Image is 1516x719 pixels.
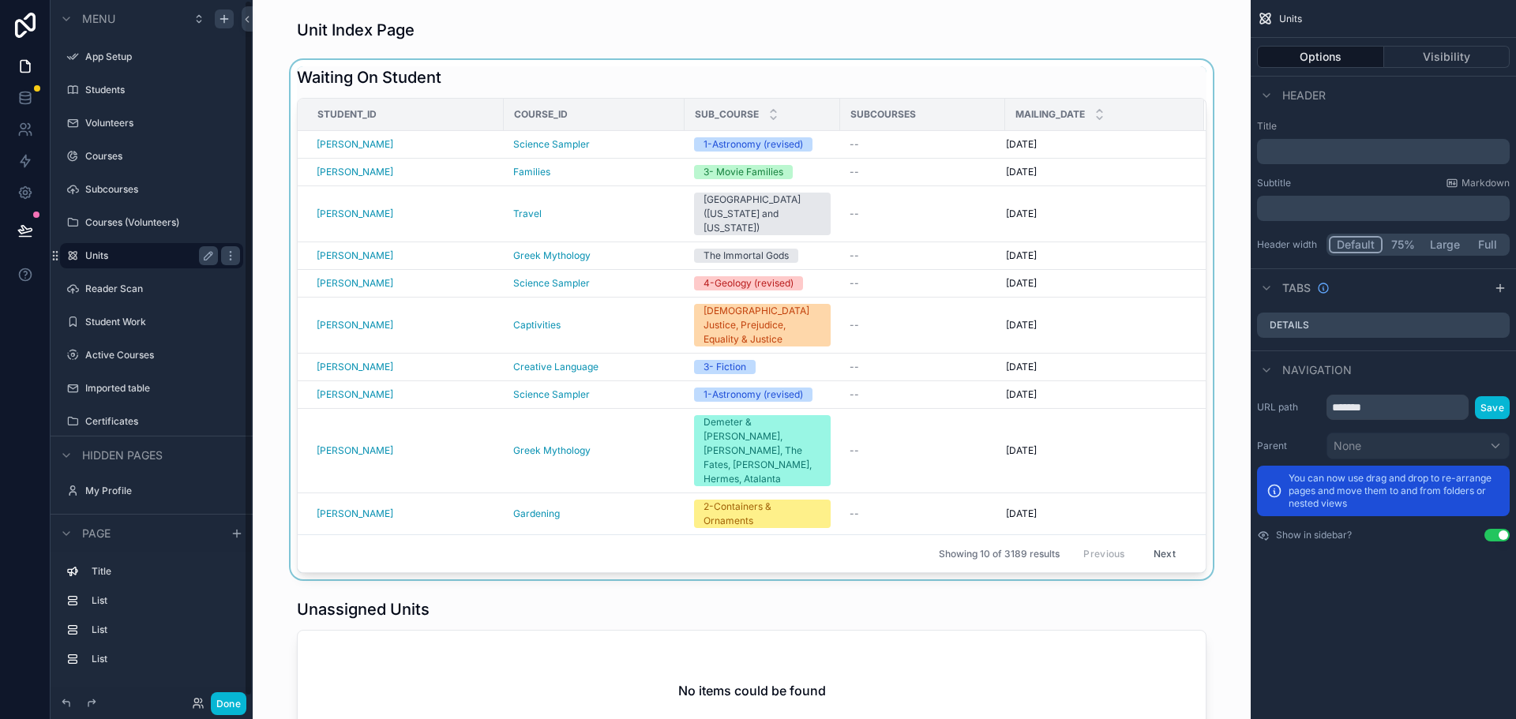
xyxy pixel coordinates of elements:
span: Sub_course [695,108,759,121]
label: Title [1257,120,1510,133]
button: Next [1143,541,1187,566]
label: Parent [1257,440,1320,452]
label: List [92,594,237,607]
label: Volunteers [85,117,240,129]
label: My Profile [85,485,240,497]
span: None [1334,438,1361,454]
button: Save [1475,396,1510,419]
label: App Setup [85,51,240,63]
label: Student Work [85,316,240,328]
label: List [92,624,237,636]
button: Full [1467,236,1507,253]
label: Courses [85,150,240,163]
a: Markdown [1446,177,1510,189]
button: Visibility [1384,46,1510,68]
label: Imported table [85,382,240,395]
label: Courses (Volunteers) [85,216,240,229]
span: Units [1279,13,1302,25]
span: Header [1282,88,1326,103]
label: Units [85,249,212,262]
label: Header width [1257,238,1320,251]
span: Student_id [317,108,377,121]
label: List [92,653,237,665]
label: Subcourses [85,183,240,196]
button: Large [1423,236,1467,253]
label: Details [1270,319,1309,331]
span: Course_id [514,108,568,121]
label: Students [85,84,240,96]
label: Title [92,565,237,578]
label: Active Courses [85,349,240,361]
label: Subtitle [1257,177,1291,189]
div: scrollable content [1257,139,1510,164]
span: Tabs [1282,280,1311,296]
button: Options [1257,46,1384,68]
button: 75% [1383,236,1423,253]
label: Reader Scan [85,283,240,295]
span: Subcourses [850,108,916,121]
span: Menu [82,11,115,27]
p: You can now use drag and drop to re-arrange pages and move them to and from folders or nested views [1289,472,1500,510]
button: Default [1329,236,1383,253]
label: Show in sidebar? [1276,529,1352,541]
div: scrollable content [51,552,253,687]
button: Done [211,692,246,715]
label: Certificates [85,415,240,428]
span: Markdown [1462,177,1510,189]
label: URL path [1257,401,1320,414]
button: None [1326,433,1510,459]
span: Page [82,526,111,541]
span: Showing 10 of 3189 results [939,548,1060,560]
span: Hidden pages [82,448,163,463]
span: Navigation [1282,362,1352,378]
div: scrollable content [1257,196,1510,221]
span: Mailing_date [1015,108,1085,121]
